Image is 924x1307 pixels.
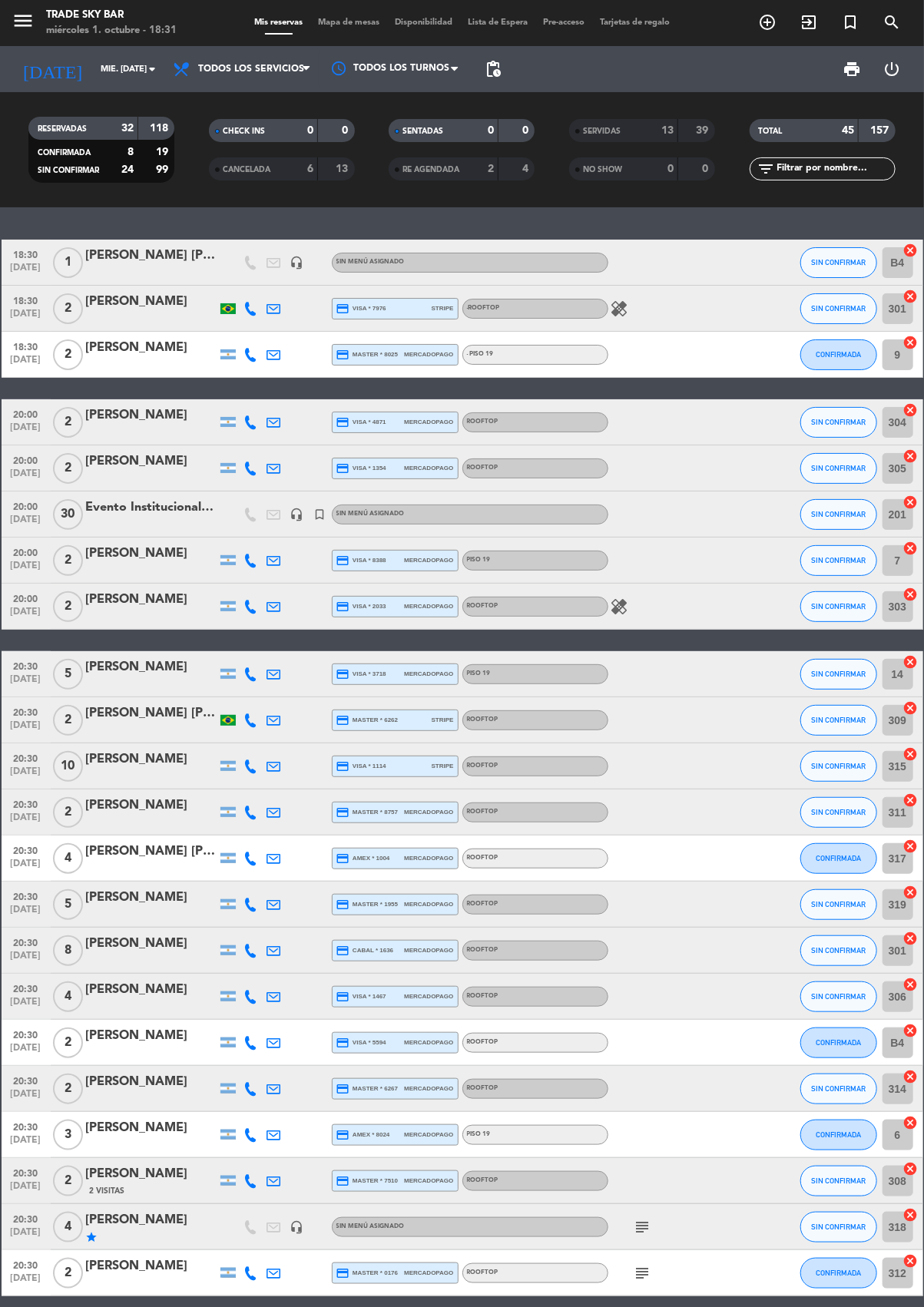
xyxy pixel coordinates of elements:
span: 20:30 [7,795,45,812]
div: [PERSON_NAME] [86,888,217,908]
span: 18:30 [7,291,45,309]
span: SIN CONFIRMAR [811,716,866,724]
i: cancel [903,1161,919,1176]
span: SIN CONFIRMAR [811,1176,866,1185]
span: 20:30 [7,749,45,766]
strong: 32 [121,123,134,134]
span: NO SHOW [583,166,622,174]
i: turned_in_not [841,13,859,31]
span: mercadopago [404,1268,453,1278]
span: 20:00 [7,497,45,515]
span: Mapa de mesas [310,18,387,27]
i: cancel [903,977,919,992]
div: [PERSON_NAME] [86,1256,217,1276]
span: ROOFTOP [467,809,498,815]
span: CONFIRMADA [816,1269,861,1277]
span: [DATE] [7,1181,45,1199]
i: power_settings_new [883,60,902,78]
span: 20:30 [7,1209,45,1227]
strong: 0 [522,125,532,136]
span: SIN CONFIRMAR [811,304,866,313]
span: SIN CONFIRMAR [811,992,866,1001]
span: ROOFTOP [467,716,498,723]
span: SIN CONFIRMAR [811,464,866,472]
span: master * 8025 [336,348,399,362]
span: mercadopago [404,1084,453,1094]
button: CONFIRMADA [800,1120,877,1150]
div: Evento Institucionales CNV [86,498,217,518]
span: ROOFTOP [467,947,498,953]
i: cancel [903,541,919,556]
span: 18:30 [7,337,45,355]
span: [DATE] [7,997,45,1014]
span: visa * 8388 [336,554,386,567]
span: master * 7510 [336,1174,399,1188]
i: credit_card [336,667,350,681]
span: CONFIRMADA [816,1038,861,1047]
i: credit_card [336,713,350,727]
button: SIN CONFIRMAR [800,797,877,828]
span: ROOFTOP [467,901,498,907]
div: [PERSON_NAME] [86,796,217,816]
span: [DATE] [7,607,45,624]
span: [DATE] [7,720,45,738]
span: cabal * 1636 [336,944,394,958]
button: SIN CONFIRMAR [800,591,877,622]
span: visa * 1354 [336,462,386,475]
i: credit_card [336,348,350,362]
span: ROOFTOP [467,763,498,769]
span: mercadopago [404,555,453,565]
span: [DATE] [7,309,45,326]
span: [DATE] [7,468,45,486]
div: [PERSON_NAME] [86,1026,217,1046]
span: SIN CONFIRMAR [811,762,866,770]
span: 4 [53,843,83,874]
span: 2 [53,545,83,576]
i: credit_card [336,852,350,865]
span: Todos los servicios [198,64,304,74]
button: SIN CONFIRMAR [800,407,877,438]
div: [PERSON_NAME] [PERSON_NAME] [86,246,217,266]
button: SIN CONFIRMAR [800,751,877,782]
span: visa * 7976 [336,302,386,316]
button: SIN CONFIRMAR [800,935,877,966]
strong: 2 [488,164,494,174]
span: RE AGENDADA [402,166,459,174]
span: ROOFTOP [467,1085,498,1091]
span: visa * 2033 [336,600,386,614]
button: menu [12,9,35,38]
span: visa * 5594 [336,1036,386,1050]
button: SIN CONFIRMAR [800,981,877,1012]
strong: 8 [128,147,134,157]
span: [DATE] [7,1135,45,1153]
span: [DATE] [7,263,45,280]
span: 20:30 [7,841,45,859]
i: cancel [903,931,919,946]
i: credit_card [336,990,350,1004]
div: [PERSON_NAME] [86,657,217,677]
span: master * 0176 [336,1266,399,1280]
span: mercadopago [404,417,453,427]
span: - PISO 19 [467,351,494,357]
strong: 0 [667,164,674,174]
span: Tarjetas de regalo [592,18,677,27]
span: ROOFTOP [467,855,498,861]
span: CHECK INS [223,127,265,135]
span: 20:30 [7,703,45,720]
i: credit_card [336,898,350,912]
strong: 39 [697,125,712,136]
span: [DATE] [7,905,45,922]
span: mercadopago [404,991,453,1001]
i: turned_in_not [313,508,327,521]
span: 20:00 [7,589,45,607]
i: cancel [903,402,919,418]
span: PISO 19 [467,557,491,563]
i: credit_card [336,600,350,614]
span: 20:30 [7,1071,45,1089]
strong: 6 [307,164,313,174]
button: SIN CONFIRMAR [800,1212,877,1242]
span: 20:30 [7,1256,45,1273]
strong: 24 [121,164,134,175]
button: SIN CONFIRMAR [800,453,877,484]
span: Pre-acceso [535,18,592,27]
